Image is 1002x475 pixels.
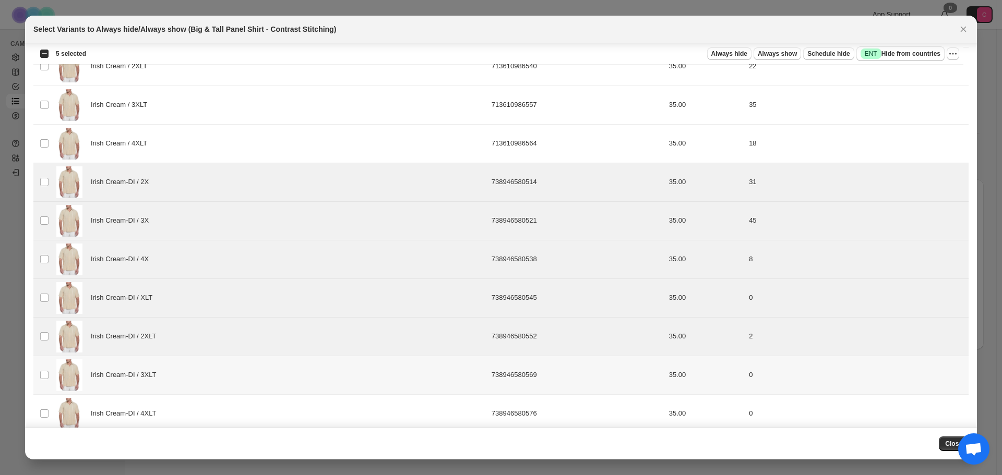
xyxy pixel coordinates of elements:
img: Big-Tall-Panel-Shirt-Contrast-Stitching-Irish-Cream-Cubavera-22.jpg [56,321,82,352]
td: 738946580538 [488,240,666,278]
button: Always hide [707,47,751,60]
button: SuccessENTHide from countries [856,46,945,61]
td: 738946580521 [488,201,666,240]
span: Irish Cream-DI / 3XLT [91,370,162,380]
td: 8 [746,240,969,278]
td: 35.00 [666,317,746,356]
td: 18 [746,124,969,163]
td: 35.00 [666,240,746,278]
span: Irish Cream-DI / 4X [91,254,154,264]
span: Irish Cream-DI / 4XLT [91,408,162,419]
td: 22 [746,47,969,86]
span: Irish Cream / 4XLT [91,138,153,149]
img: Big-Tall-Panel-Shirt-Contrast-Stitching-Irish-Cream-Cubavera-22.jpg [56,128,82,160]
td: 0 [746,278,969,317]
span: Irish Cream / 2XLT [91,61,153,71]
span: Irish Cream-DI / XLT [91,293,158,303]
td: 35.00 [666,394,746,433]
span: 5 selected [56,50,86,58]
button: Close [956,22,971,36]
td: 35.00 [666,124,746,163]
span: Always show [758,50,797,58]
img: Big-Tall-Panel-Shirt-Contrast-Stitching-Irish-Cream-Cubavera-22.jpg [56,51,82,82]
td: 738946580576 [488,394,666,433]
td: 35.00 [666,86,746,124]
td: 35 [746,86,969,124]
span: Schedule hide [807,50,850,58]
span: Irish Cream-DI / 2XLT [91,331,162,342]
img: Big-Tall-Panel-Shirt-Contrast-Stitching-Irish-Cream-Cubavera-22.jpg [56,359,82,391]
td: 0 [746,394,969,433]
td: 713610986540 [488,47,666,86]
span: Always hide [711,50,747,58]
span: ENT [865,50,877,58]
td: 35.00 [666,356,746,394]
button: Always show [754,47,801,60]
span: Irish Cream-DI / 2X [91,177,154,187]
span: Irish Cream-DI / 3X [91,215,154,226]
h2: Select Variants to Always hide/Always show (Big & Tall Panel Shirt - Contrast Stitching) [33,24,336,34]
span: Hide from countries [861,48,940,59]
td: 31 [746,163,969,201]
td: 35.00 [666,278,746,317]
img: Big-Tall-Panel-Shirt-Contrast-Stitching-Irish-Cream-Cubavera-22.jpg [56,89,82,121]
button: Schedule hide [803,47,854,60]
td: 35.00 [666,201,746,240]
td: 738946580552 [488,317,666,356]
span: Irish Cream / 3XLT [91,100,153,110]
td: 738946580514 [488,163,666,201]
span: Close [945,440,962,448]
img: Big-Tall-Panel-Shirt-Contrast-Stitching-Irish-Cream-Cubavera-22.jpg [56,398,82,430]
img: Big-Tall-Panel-Shirt-Contrast-Stitching-Irish-Cream-Cubavera-22.jpg [56,166,82,198]
div: Open chat [958,433,989,465]
img: Big-Tall-Panel-Shirt-Contrast-Stitching-Irish-Cream-Cubavera-22.jpg [56,205,82,237]
td: 713610986564 [488,124,666,163]
td: 713610986557 [488,86,666,124]
td: 45 [746,201,969,240]
td: 738946580545 [488,278,666,317]
td: 35.00 [666,47,746,86]
img: Big-Tall-Panel-Shirt-Contrast-Stitching-Irish-Cream-Cubavera-22.jpg [56,243,82,275]
td: 2 [746,317,969,356]
button: Close [939,436,969,451]
img: Big-Tall-Panel-Shirt-Contrast-Stitching-Irish-Cream-Cubavera-22.jpg [56,282,82,314]
td: 738946580569 [488,356,666,394]
button: More actions [947,47,959,60]
td: 35.00 [666,163,746,201]
td: 0 [746,356,969,394]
